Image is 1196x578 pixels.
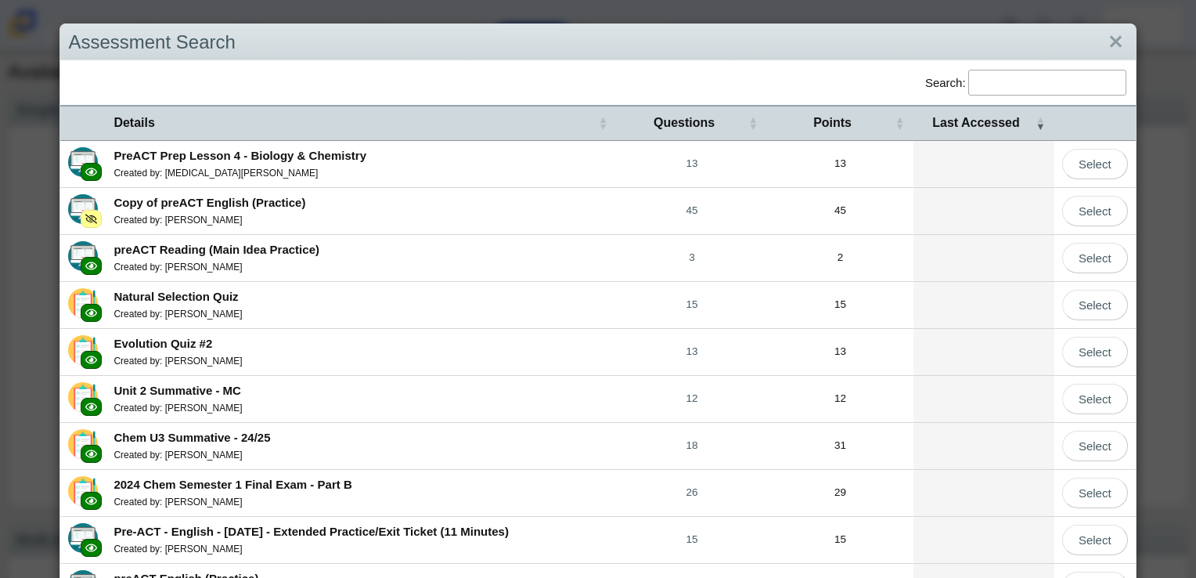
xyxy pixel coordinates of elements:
a: Select [1062,431,1128,461]
a: 26 [617,470,767,516]
td: 12 [767,376,913,423]
span: Last Accessed : Activate to remove sorting [1036,107,1045,139]
span: Questions : Activate to sort [748,107,758,139]
a: 18 [617,423,767,469]
img: type-advanced.svg [68,147,98,177]
a: 45 [617,188,767,234]
small: Created by: [MEDICAL_DATA][PERSON_NAME] [113,168,318,179]
td: 13 [767,141,913,188]
b: Pre-ACT - English - [DATE] - Extended Practice/Exit Ticket (11 Minutes) [113,525,509,538]
a: Select [1062,525,1128,555]
img: type-scannable.svg [68,476,98,506]
td: 45 [767,188,913,235]
small: Created by: [PERSON_NAME] [113,497,242,508]
a: 13 [617,329,767,375]
span: Last Accessed [932,116,1019,129]
a: Select [1062,337,1128,367]
img: type-scannable.svg [68,335,98,365]
td: 2 [767,235,913,282]
a: Select [1062,478,1128,508]
a: Select [1062,243,1128,273]
small: Created by: [PERSON_NAME] [113,544,242,555]
a: Close [1104,29,1128,56]
a: Select [1062,384,1128,414]
small: Created by: [PERSON_NAME] [113,309,242,320]
td: 15 [767,282,913,329]
td: 15 [767,517,913,564]
small: Created by: [PERSON_NAME] [113,262,242,273]
td: 31 [767,423,913,470]
small: Created by: [PERSON_NAME] [113,450,242,461]
span: Details [113,116,154,129]
span: Details : Activate to sort [598,107,607,139]
span: Points : Activate to sort [895,107,904,139]
b: Unit 2 Summative - MC [113,384,241,397]
a: 15 [617,282,767,328]
b: preACT Reading (Main Idea Practice) [113,243,319,256]
img: type-scannable.svg [68,288,98,318]
b: Copy of preACT English (Practice) [113,196,305,209]
img: type-scannable.svg [68,429,98,459]
b: 2024 Chem Semester 1 Final Exam - Part B [113,478,351,491]
span: Questions [654,116,715,129]
a: 3 [617,235,767,281]
b: Chem U3 Summative - 24/25 [113,431,270,444]
td: 29 [767,470,913,517]
span: Points [813,116,852,129]
td: 13 [767,329,913,376]
img: type-advanced.svg [68,523,98,553]
a: Select [1062,149,1128,179]
img: type-advanced.svg [68,194,98,224]
a: 12 [617,376,767,422]
img: type-advanced.svg [68,241,98,271]
a: 13 [617,141,767,187]
small: Created by: [PERSON_NAME] [113,215,242,226]
b: Evolution Quiz #2 [113,337,212,350]
div: Assessment Search [60,24,1135,61]
label: Search: [925,76,966,89]
a: 15 [617,517,767,563]
a: Select [1062,196,1128,226]
img: type-scannable.svg [68,382,98,412]
small: Created by: [PERSON_NAME] [113,403,242,414]
b: Natural Selection Quiz [113,290,238,303]
a: Select [1062,290,1128,320]
b: PreACT Prep Lesson 4 - Biology & Chemistry [113,149,366,162]
small: Created by: [PERSON_NAME] [113,356,242,367]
